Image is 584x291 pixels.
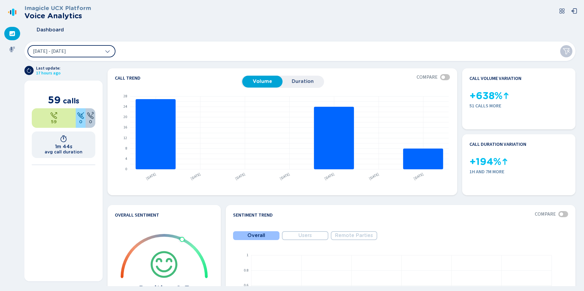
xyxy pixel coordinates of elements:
span: Remote Parties [335,233,373,238]
svg: funnel-disabled [563,48,570,55]
span: 1h and 7m more [469,169,568,174]
button: Duration [283,76,323,87]
h4: Call duration variation [469,142,526,147]
span: calls [63,96,79,105]
svg: mic-fill [9,46,15,52]
div: 100% [32,108,76,128]
svg: telephone-inbound [77,112,84,119]
text: 0.8 [244,268,248,273]
button: Users [282,231,328,240]
span: Duration [286,79,320,84]
div: Recordings [4,43,20,56]
svg: unknown-call [87,112,94,119]
text: 0.6 [244,283,248,288]
h4: Sentiment Trend [233,212,273,218]
svg: dashboard-filled [9,31,15,37]
div: 0% [76,108,86,128]
span: Volume [245,79,279,84]
text: 24 [123,104,127,109]
span: Compare [417,74,438,80]
text: 16 [123,125,127,130]
text: [DATE] [279,171,291,181]
span: 51 calls more [469,103,568,109]
text: [DATE] [190,171,202,181]
svg: arrow-clockwise [27,68,31,73]
span: 0 [89,119,92,124]
svg: kpi-up [502,92,510,99]
svg: kpi-up [501,158,509,165]
h4: Call volume variation [469,76,521,81]
svg: timer [60,135,67,142]
div: Dashboard [4,27,20,40]
span: Last update: [36,66,60,71]
span: Compare [535,211,556,217]
button: Volume [242,76,283,87]
text: 8 [125,146,127,151]
text: [DATE] [368,171,380,181]
span: Dashboard [37,27,64,33]
span: 17 hours ago [36,71,60,76]
text: [DATE] [323,171,335,181]
text: [DATE] [234,171,246,181]
span: 59 [48,94,61,106]
text: 20 [123,114,127,120]
span: +638% [469,90,502,102]
svg: box-arrow-left [571,8,577,14]
button: Overall [233,231,279,240]
span: +194% [469,156,501,167]
text: 0 [125,167,127,172]
text: 28 [123,94,127,99]
text: 12 [123,135,127,141]
span: Users [298,233,312,238]
h1: 1m 44s [55,144,72,149]
svg: telephone-outbound [50,112,57,119]
svg: icon-emoji-smile [149,250,179,279]
text: 4 [125,156,127,161]
button: [DATE] - [DATE] [27,45,115,57]
h4: Overall Sentiment [115,212,159,218]
span: 0 [79,119,82,124]
h2: Voice Analytics [24,12,91,20]
div: 0% [86,108,95,128]
span: Overall [247,233,265,238]
h3: Imagicle UCX Platform [24,5,91,12]
h4: Call trend [115,76,241,81]
svg: chevron-down [105,49,110,54]
text: 1 [246,253,248,258]
button: Remote Parties [331,231,377,240]
h2: avg call duration [45,149,82,154]
text: [DATE] [413,171,425,181]
span: 59 [51,119,57,124]
span: [DATE] - [DATE] [33,49,66,54]
text: [DATE] [145,171,157,181]
button: Clear filters [560,45,572,57]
